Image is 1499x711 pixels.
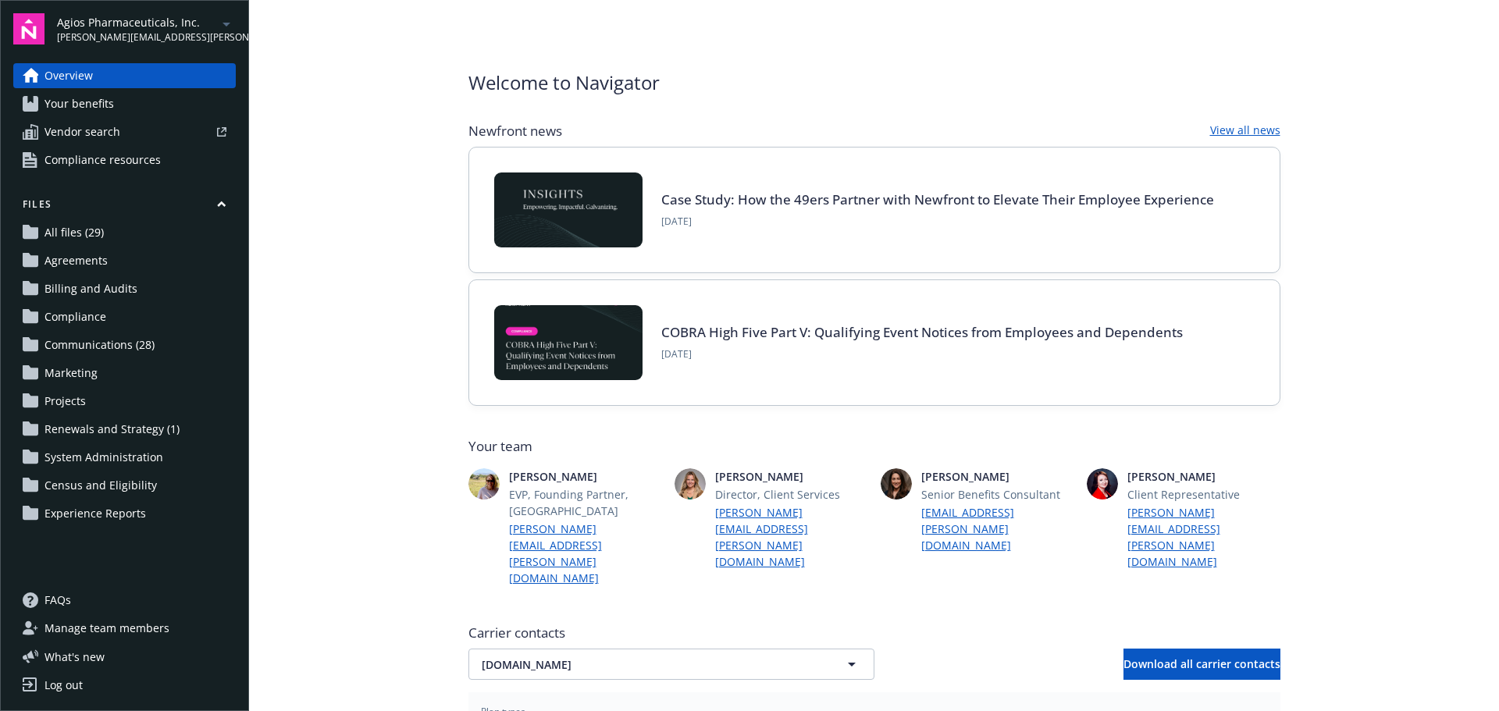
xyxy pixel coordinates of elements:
[13,473,236,498] a: Census and Eligibility
[13,361,236,386] a: Marketing
[13,445,236,470] a: System Administration
[468,437,1280,456] span: Your team
[509,486,662,519] span: EVP, Founding Partner, [GEOGRAPHIC_DATA]
[661,215,1214,229] span: [DATE]
[45,389,86,414] span: Projects
[494,305,643,380] img: BLOG-Card Image - Compliance - COBRA High Five Pt 5 - 09-11-25.jpg
[1127,468,1280,485] span: [PERSON_NAME]
[1210,122,1280,140] a: View all news
[509,468,662,485] span: [PERSON_NAME]
[482,656,806,673] span: [DOMAIN_NAME]
[13,501,236,526] a: Experience Reports
[217,14,236,33] a: arrowDropDown
[45,473,157,498] span: Census and Eligibility
[13,220,236,245] a: All files (29)
[45,649,105,665] span: What ' s new
[13,417,236,442] a: Renewals and Strategy (1)
[921,504,1074,553] a: [EMAIL_ADDRESS][PERSON_NAME][DOMAIN_NAME]
[45,616,169,641] span: Manage team members
[45,248,108,273] span: Agreements
[881,468,912,499] img: photo
[13,389,236,414] a: Projects
[45,361,98,386] span: Marketing
[1127,486,1280,503] span: Client Representative
[45,332,155,357] span: Communications (28)
[13,616,236,641] a: Manage team members
[45,276,137,301] span: Billing and Audits
[1087,468,1118,499] img: photo
[13,13,45,44] img: navigator-logo.svg
[1123,656,1280,671] span: Download all carrier contacts
[45,119,120,144] span: Vendor search
[13,304,236,329] a: Compliance
[715,504,868,570] a: [PERSON_NAME][EMAIL_ADDRESS][PERSON_NAME][DOMAIN_NAME]
[468,624,1280,642] span: Carrier contacts
[45,501,146,526] span: Experience Reports
[13,63,236,88] a: Overview
[13,332,236,357] a: Communications (28)
[1123,649,1280,680] button: Download all carrier contacts
[45,588,71,613] span: FAQs
[57,30,217,44] span: [PERSON_NAME][EMAIL_ADDRESS][PERSON_NAME][DOMAIN_NAME]
[661,347,1183,361] span: [DATE]
[13,649,130,665] button: What's new
[57,14,217,30] span: Agios Pharmaceuticals, Inc.
[468,122,562,140] span: Newfront news
[45,304,106,329] span: Compliance
[45,673,83,698] div: Log out
[468,468,500,499] img: photo
[715,486,868,503] span: Director, Client Services
[675,468,706,499] img: photo
[45,63,93,88] span: Overview
[13,248,236,273] a: Agreements
[921,486,1074,503] span: Senior Benefits Consultant
[45,417,180,442] span: Renewals and Strategy (1)
[468,649,874,680] button: [DOMAIN_NAME]
[661,323,1183,341] a: COBRA High Five Part V: Qualifying Event Notices from Employees and Dependents
[13,148,236,172] a: Compliance resources
[661,190,1214,208] a: Case Study: How the 49ers Partner with Newfront to Elevate Their Employee Experience
[45,445,163,470] span: System Administration
[13,588,236,613] a: FAQs
[468,69,660,97] span: Welcome to Navigator
[45,91,114,116] span: Your benefits
[13,91,236,116] a: Your benefits
[921,468,1074,485] span: [PERSON_NAME]
[45,148,161,172] span: Compliance resources
[715,468,868,485] span: [PERSON_NAME]
[494,172,643,247] img: Card Image - INSIGHTS copy.png
[1127,504,1280,570] a: [PERSON_NAME][EMAIL_ADDRESS][PERSON_NAME][DOMAIN_NAME]
[509,521,662,586] a: [PERSON_NAME][EMAIL_ADDRESS][PERSON_NAME][DOMAIN_NAME]
[13,197,236,217] button: Files
[13,276,236,301] a: Billing and Audits
[13,119,236,144] a: Vendor search
[45,220,104,245] span: All files (29)
[57,13,236,44] button: Agios Pharmaceuticals, Inc.[PERSON_NAME][EMAIL_ADDRESS][PERSON_NAME][DOMAIN_NAME]arrowDropDown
